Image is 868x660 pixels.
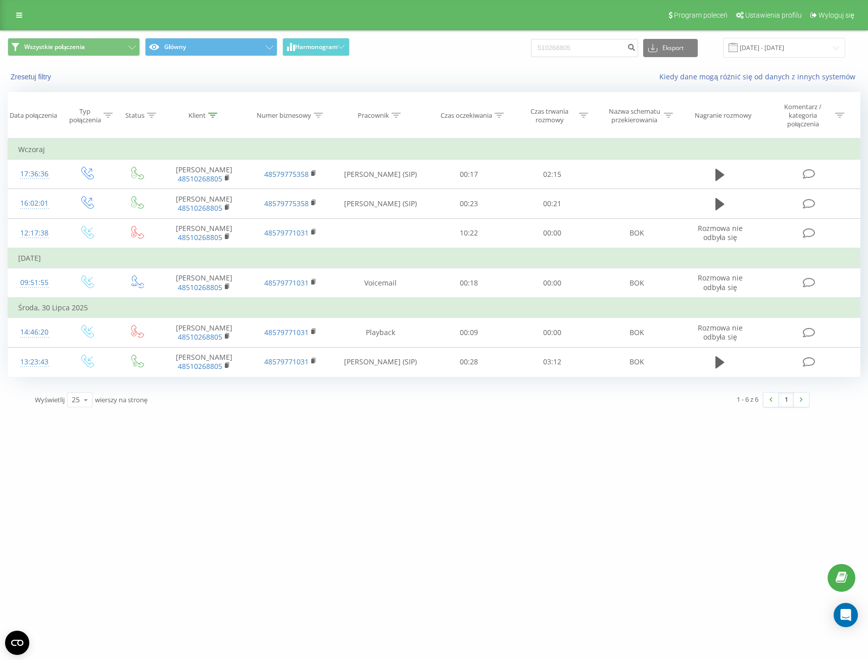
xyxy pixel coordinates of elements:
[8,139,860,160] td: Wczoraj
[178,174,222,183] a: 48510268805
[5,631,29,655] button: Open CMP widget
[295,43,337,51] span: Harmonogram
[818,11,854,19] span: Wyloguj się
[698,323,743,342] span: Rozmowa nie odbyła się
[161,347,248,376] td: [PERSON_NAME]
[178,332,222,342] a: 48510268805
[698,223,743,242] span: Rozmowa nie odbyła się
[145,38,277,56] button: Główny
[834,603,858,627] div: Open Intercom Messenger
[10,111,57,120] div: Data połączenia
[95,395,148,404] span: wierszy na stronę
[779,393,794,407] a: 1
[334,318,427,347] td: Playback
[125,111,144,120] div: Status
[282,38,350,56] button: Harmonogram
[737,394,758,404] div: 1 - 6 z 6
[18,322,51,342] div: 14:46:20
[8,248,860,268] td: [DATE]
[510,160,594,189] td: 02:15
[334,347,427,376] td: [PERSON_NAME] (SIP)
[427,347,511,376] td: 00:28
[161,189,248,218] td: [PERSON_NAME]
[427,189,511,218] td: 00:23
[441,111,492,120] div: Czas oczekiwania
[264,327,309,337] a: 48579771031
[161,218,248,248] td: [PERSON_NAME]
[264,357,309,366] a: 48579771031
[264,199,309,208] a: 48579775358
[264,228,309,238] a: 48579771031
[178,232,222,242] a: 48510268805
[334,160,427,189] td: [PERSON_NAME] (SIP)
[178,282,222,292] a: 48510268805
[745,11,802,19] span: Ustawienia profilu
[334,189,427,218] td: [PERSON_NAME] (SIP)
[594,218,680,248] td: BOK
[607,107,661,124] div: Nazwa schematu przekierowania
[264,169,309,179] a: 48579775358
[161,160,248,189] td: [PERSON_NAME]
[24,43,85,51] span: Wszystkie połączenia
[594,347,680,376] td: BOK
[188,111,206,120] div: Klient
[510,218,594,248] td: 00:00
[35,395,65,404] span: Wyświetlij
[594,318,680,347] td: BOK
[510,318,594,347] td: 00:00
[161,268,248,298] td: [PERSON_NAME]
[264,278,309,288] a: 48579771031
[774,103,833,128] div: Komentarz / kategoria połączenia
[178,203,222,213] a: 48510268805
[18,223,51,243] div: 12:17:38
[257,111,311,120] div: Numer biznesowy
[358,111,389,120] div: Pracownik
[643,39,698,57] button: Eksport
[72,395,80,405] div: 25
[698,273,743,292] span: Rozmowa nie odbyła się
[8,298,860,318] td: Środa, 30 Lipca 2025
[334,268,427,298] td: Voicemail
[510,189,594,218] td: 00:21
[659,72,860,81] a: Kiedy dane mogą różnić się od danych z innych systemów
[18,194,51,213] div: 16:02:01
[427,218,511,248] td: 10:22
[69,107,101,124] div: Typ połączenia
[18,164,51,184] div: 17:36:36
[8,72,56,81] button: Zresetuj filtry
[8,38,140,56] button: Wszystkie połączenia
[510,347,594,376] td: 03:12
[531,39,638,57] input: Wyszukiwanie według numeru
[674,11,728,19] span: Program poleceń
[427,318,511,347] td: 00:09
[427,160,511,189] td: 00:17
[594,268,680,298] td: BOK
[18,352,51,372] div: 13:23:43
[178,361,222,371] a: 48510268805
[161,318,248,347] td: [PERSON_NAME]
[510,268,594,298] td: 00:00
[522,107,576,124] div: Czas trwania rozmowy
[18,273,51,293] div: 09:51:55
[695,111,752,120] div: Nagranie rozmowy
[427,268,511,298] td: 00:18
